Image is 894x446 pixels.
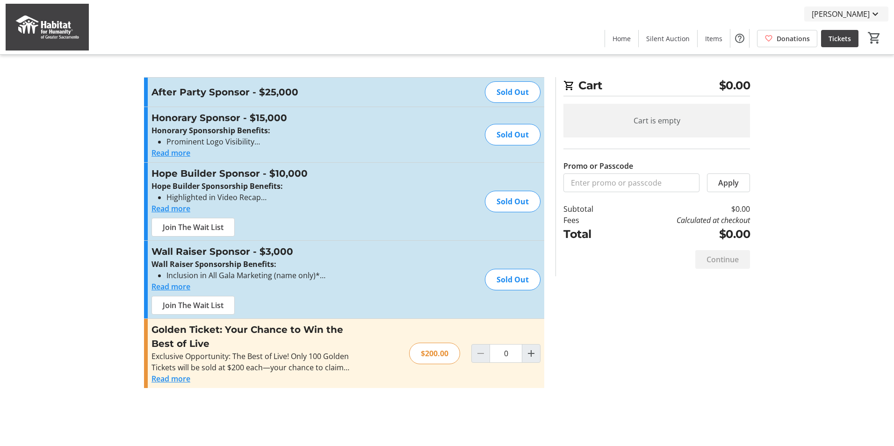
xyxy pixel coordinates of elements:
[151,245,356,259] h3: Wall Raiser Sponsor - $3,000
[563,160,633,172] label: Promo or Passcode
[563,203,618,215] td: Subtotal
[151,296,235,315] button: Join The Wait List
[151,181,283,191] strong: Hope Builder Sponsorship Benefits:
[563,77,750,96] h2: Cart
[804,7,888,22] button: [PERSON_NAME]
[707,173,750,192] button: Apply
[166,270,356,281] li: Inclusion in All Gala Marketing (name only)*
[163,222,223,233] span: Join The Wait List
[563,173,699,192] input: Enter promo or passcode
[151,373,190,384] button: Read more
[639,30,697,47] a: Silent Auction
[618,226,750,243] td: $0.00
[718,177,739,188] span: Apply
[485,269,541,290] div: Sold Out
[605,30,638,47] a: Home
[485,81,541,103] div: Sold Out
[698,30,730,47] a: Items
[563,104,750,137] div: Cart is empty
[618,203,750,215] td: $0.00
[151,203,190,214] button: Read more
[166,192,356,203] li: Highlighted in Video Recap
[719,77,750,94] span: $0.00
[812,8,870,20] span: [PERSON_NAME]
[151,166,356,180] h3: Hope Builder Sponsor - $10,000
[866,29,883,46] button: Cart
[409,343,460,364] div: $200.00
[6,4,89,50] img: Habitat for Humanity of Greater Sacramento's Logo
[705,34,722,43] span: Items
[646,34,690,43] span: Silent Auction
[490,344,522,363] input: Golden Ticket: Your Chance to Win the Best of Live Quantity
[166,136,356,147] li: Prominent Logo Visibility
[613,34,631,43] span: Home
[563,226,618,243] td: Total
[829,34,851,43] span: Tickets
[151,125,270,136] strong: Honorary Sponsorship Benefits:
[563,215,618,226] td: Fees
[151,218,235,237] button: Join The Wait List
[821,30,858,47] a: Tickets
[485,191,541,212] div: Sold Out
[151,85,356,99] h3: After Party Sponsor - $25,000
[151,147,190,158] button: Read more
[730,29,749,48] button: Help
[777,34,810,43] span: Donations
[151,281,190,292] button: Read more
[151,351,356,373] div: Exclusive Opportunity: The Best of Live! Only 100 Golden Tickets will be sold at $200 each—your c...
[485,124,541,145] div: Sold Out
[151,111,356,125] h3: Honorary Sponsor - $15,000
[151,259,276,269] strong: Wall Raiser Sponsorship Benefits:
[151,323,356,351] h3: Golden Ticket: Your Chance to Win the Best of Live
[618,215,750,226] td: Calculated at checkout
[757,30,817,47] a: Donations
[163,300,223,311] span: Join The Wait List
[522,345,540,362] button: Increment by one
